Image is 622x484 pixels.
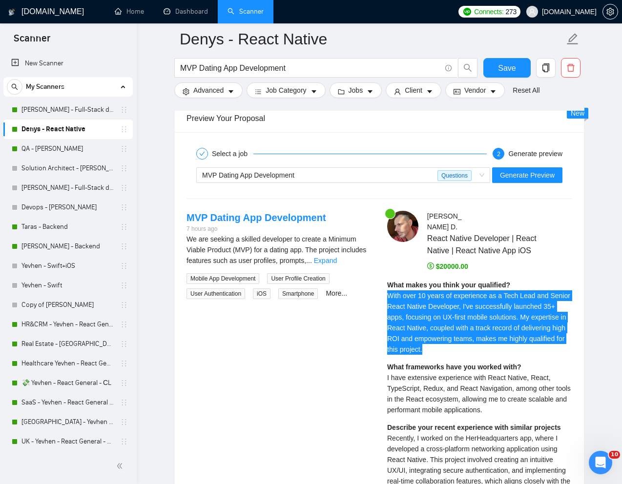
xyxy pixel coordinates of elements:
strong: Describe your recent experience with similar projects [387,423,561,431]
a: SaaS - Yevhen - React General - СL [21,393,114,412]
span: holder [120,301,128,309]
span: holder [120,184,128,192]
span: holder [120,145,128,153]
div: Preview Your Proposal [187,104,572,132]
a: [PERSON_NAME] - Full-Stack dev [21,100,114,120]
span: caret-down [426,88,433,95]
span: holder [120,262,128,270]
span: holder [120,418,128,426]
a: UK - Yevhen - React General - СL [21,432,114,451]
strong: What frameworks have you worked with? [387,363,521,371]
span: holder [120,242,128,250]
span: User Profile Creation [267,273,329,284]
span: holder [120,282,128,289]
span: Connects: [474,6,503,17]
div: Generate preview [508,148,562,160]
span: Generate Preview [500,170,555,181]
a: Reset All [513,85,539,96]
span: Smartphone [278,288,318,299]
span: double-left [116,461,126,471]
span: dollar [427,262,434,269]
input: Scanner name... [180,27,564,51]
span: Client [405,85,422,96]
span: $20000.00 [427,262,468,270]
img: upwork-logo.png [463,8,471,16]
button: folderJobscaret-down [330,82,382,98]
a: Expand [314,257,337,264]
span: holder [120,438,128,445]
button: setting [602,4,618,20]
a: Yevhen - Swift+iOS [21,256,114,276]
span: Advanced [193,85,224,96]
span: holder [120,399,128,406]
button: Save [483,58,531,78]
a: Healthcare Yevhen - React General - СL [21,354,114,373]
span: folder [338,88,345,95]
span: Vendor [464,85,486,96]
button: search [458,58,477,78]
span: New [571,109,584,117]
a: searchScanner [228,7,264,16]
button: userClientcaret-down [386,82,441,98]
div: 7 hours ago [187,224,326,234]
span: Questions [437,170,472,181]
img: logo [8,4,15,20]
span: We are seeking a skilled developer to create a Minimum Viable Product (MVP) for a dating app. The... [187,235,366,264]
span: Scanner [6,31,58,52]
a: [PERSON_NAME] - Backend [21,237,114,256]
a: Real Estate - [GEOGRAPHIC_DATA] - React General - СL [21,334,114,354]
span: Save [498,62,516,74]
span: holder [120,164,128,172]
span: user [394,88,401,95]
a: Solution Architect - [PERSON_NAME] [21,159,114,178]
a: [GEOGRAPHIC_DATA] - Yevhen - React General - СL [21,412,114,432]
span: ... [306,257,312,264]
span: delete [561,63,580,72]
span: edit [566,33,579,45]
span: holder [120,321,128,328]
button: barsJob Categorycaret-down [247,82,325,98]
span: 2 [497,151,500,158]
span: check [199,151,205,157]
span: info-circle [445,65,452,71]
span: iOS [253,288,270,299]
span: holder [120,340,128,348]
a: New Scanner [11,54,125,73]
span: bars [255,88,262,95]
span: MVP Dating App Development [202,171,294,179]
span: caret-down [228,88,234,95]
a: Taras - Backend [21,217,114,237]
span: My Scanners [26,77,64,97]
button: idcardVendorcaret-down [445,82,505,98]
strong: What makes you think your qualified? [387,281,510,289]
a: setting [602,8,618,16]
a: homeHome [115,7,144,16]
span: user [529,8,536,15]
span: holder [120,203,128,211]
button: delete [561,58,581,78]
a: Yevhen - Swift [21,276,114,295]
li: New Scanner [3,54,133,73]
span: Mobile App Development [187,273,259,284]
span: holder [120,106,128,114]
span: 273 [506,6,517,17]
div: We are seeking a skilled developer to create a Minimum Viable Product (MVP) for a dating app. The... [187,234,372,266]
span: holder [120,360,128,367]
a: [PERSON_NAME] - Full-Stack dev [21,178,114,198]
a: HR&CRM - Yevhen - React General - СL [21,315,114,334]
span: I have extensive experience with React Native, React, TypeScript, Redux, and React Navigation, am... [387,374,571,414]
span: caret-down [367,88,373,95]
input: Search Freelance Jobs... [180,62,441,74]
span: copy [537,63,555,72]
button: settingAdvancedcaret-down [174,82,243,98]
span: 10 [609,451,620,459]
img: c1SXgQZWPLtCft5A2f_mrL0K_c_jCDZxN39adx4pUS87Emn3cECm7haNZBs4xyOGl6 [387,211,418,242]
span: Jobs [349,85,363,96]
a: MVP Dating App Development [187,212,326,223]
span: caret-down [490,88,497,95]
span: search [458,63,477,72]
span: idcard [454,88,460,95]
div: Select a job [212,148,253,160]
span: holder [120,379,128,387]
